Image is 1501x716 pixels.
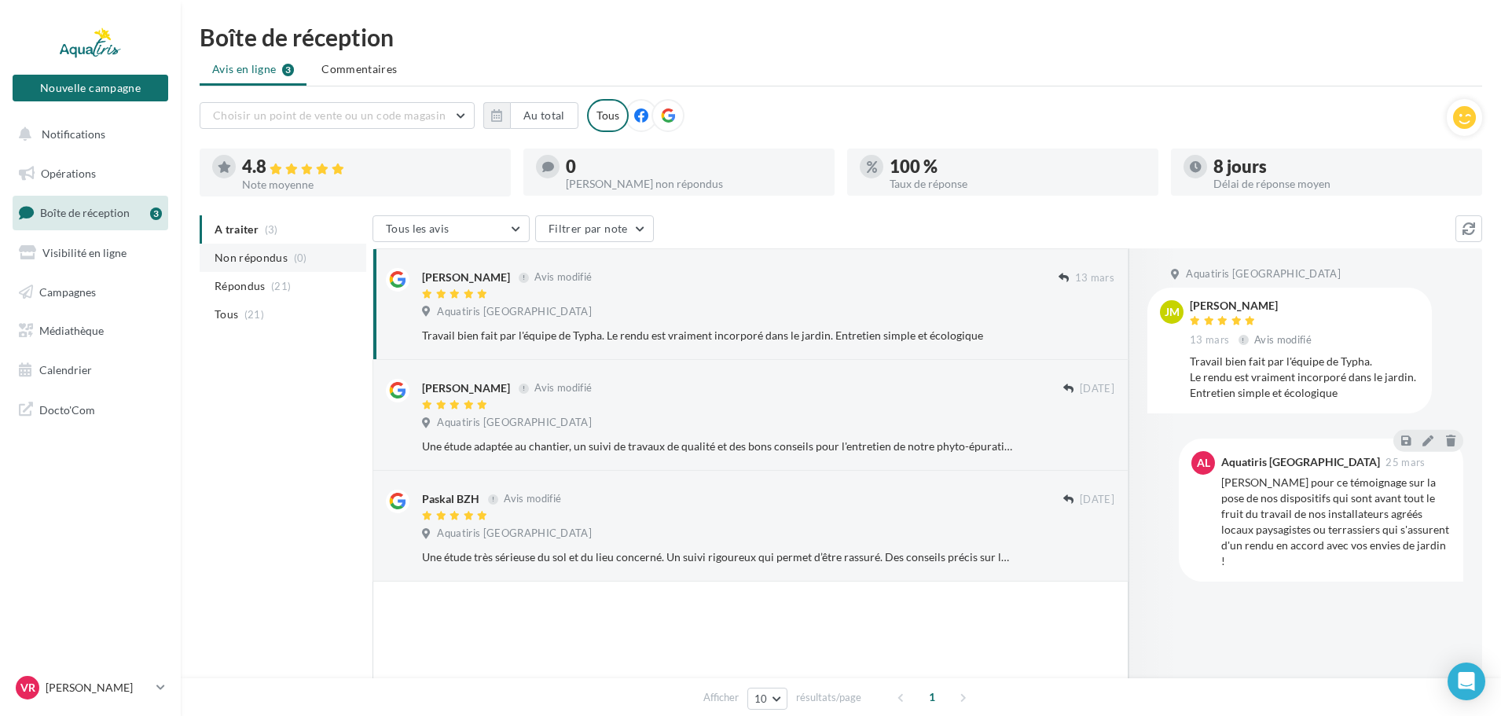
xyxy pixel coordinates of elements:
span: [DATE] [1080,382,1114,396]
div: 0 [566,158,822,175]
button: Notifications [9,118,165,151]
span: Calendrier [39,363,92,376]
div: 4.8 [242,158,498,176]
span: Tous les avis [386,222,450,235]
a: Campagnes [9,276,171,309]
span: (0) [294,252,307,264]
span: résultats/page [796,690,861,705]
span: VR [20,680,35,696]
span: Tous [215,307,238,322]
span: 10 [754,692,768,705]
span: Avis modifié [504,493,561,505]
div: Note moyenne [242,179,498,190]
div: Travail bien fait par l'équipe de Typha. Le rendu est vraiment incorporé dans le jardin. Entretie... [1190,354,1419,401]
span: (21) [271,280,291,292]
span: Campagnes [39,285,96,298]
span: Aquatiris [GEOGRAPHIC_DATA] [1186,267,1341,281]
div: 8 jours [1213,158,1470,175]
div: Tous [587,99,629,132]
button: Tous les avis [372,215,530,242]
a: Calendrier [9,354,171,387]
span: Aquatiris [GEOGRAPHIC_DATA] [437,527,592,541]
div: [PERSON_NAME] pour ce témoignage sur la pose de nos dispositifs qui sont avant tout le fruit du t... [1221,475,1451,569]
span: Aquatiris [GEOGRAPHIC_DATA] [437,305,592,319]
div: Travail bien fait par l'équipe de Typha. Le rendu est vraiment incorporé dans le jardin. Entretie... [422,328,1012,343]
a: Médiathèque [9,314,171,347]
button: Au total [510,102,578,129]
div: [PERSON_NAME] [422,380,510,396]
a: Docto'Com [9,393,171,426]
span: [DATE] [1080,493,1114,507]
span: Commentaires [321,61,397,77]
span: AL [1197,455,1210,471]
div: Boîte de réception [200,25,1482,49]
span: 13 mars [1075,271,1114,285]
div: Taux de réponse [890,178,1146,189]
div: Paskal BZH [422,491,479,507]
button: Filtrer par note [535,215,654,242]
span: Répondus [215,278,266,294]
button: Nouvelle campagne [13,75,168,101]
div: Délai de réponse moyen [1213,178,1470,189]
span: Non répondus [215,250,288,266]
div: [PERSON_NAME] [1190,300,1315,311]
div: Aquatiris [GEOGRAPHIC_DATA] [1221,457,1380,468]
span: Notifications [42,127,105,141]
span: 13 mars [1190,333,1229,347]
span: jM [1165,304,1180,320]
a: VR [PERSON_NAME] [13,673,168,703]
div: 3 [150,207,162,220]
span: Avis modifié [1254,333,1312,346]
span: Médiathèque [39,324,104,337]
span: (21) [244,308,264,321]
a: Visibilité en ligne [9,237,171,270]
div: 100 % [890,158,1146,175]
span: 1 [919,685,945,710]
div: Une étude très sérieuse du sol et du lieu concerné. Un suivi rigoureux qui permet d’être rassuré.... [422,549,1012,565]
span: Avis modifié [534,271,592,284]
div: [PERSON_NAME] [422,270,510,285]
a: Opérations [9,157,171,190]
span: 25 mars [1385,457,1425,468]
button: 10 [747,688,787,710]
div: [PERSON_NAME] non répondus [566,178,822,189]
span: Aquatiris [GEOGRAPHIC_DATA] [437,416,592,430]
p: [PERSON_NAME] [46,680,150,696]
span: Opérations [41,167,96,180]
a: Boîte de réception3 [9,196,171,229]
span: Afficher [703,690,739,705]
span: Boîte de réception [40,206,130,219]
span: Docto'Com [39,399,95,420]
button: Au total [483,102,578,129]
button: Choisir un point de vente ou un code magasin [200,102,475,129]
div: Une étude adaptée au chantier, un suivi de travaux de qualité et des bons conseils pour l'entreti... [422,439,1012,454]
span: Visibilité en ligne [42,246,127,259]
span: Avis modifié [534,382,592,395]
div: Open Intercom Messenger [1448,663,1485,700]
span: Choisir un point de vente ou un code magasin [213,108,446,122]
